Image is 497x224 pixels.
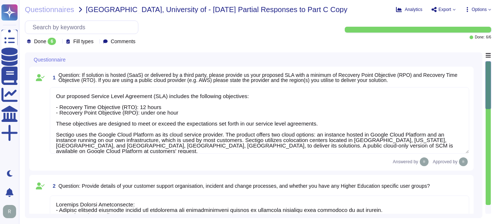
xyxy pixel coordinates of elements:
[1,204,21,220] button: user
[73,39,93,44] span: Fill types
[472,7,487,12] span: Options
[48,38,56,45] div: 6
[34,57,66,62] span: Questionnaire
[486,36,491,39] span: 6 / 6
[3,205,16,218] img: user
[433,160,457,164] span: Approved by
[420,157,429,166] img: user
[50,75,56,80] span: 1
[459,157,468,166] img: user
[396,7,422,12] button: Analytics
[405,7,422,12] span: Analytics
[86,6,348,13] span: [GEOGRAPHIC_DATA], University of - [DATE] Partial Responses to Part C Copy
[475,36,485,39] span: Done:
[59,72,457,83] span: Question: If solution is hosted (SaaS) or delivered by a third party, please provide us your prop...
[25,6,74,13] span: Questionnaires
[29,21,138,34] input: Search by keywords
[438,7,451,12] span: Export
[59,183,430,189] span: Question: Provide details of your customer support organisation, incident and change processes, a...
[50,183,56,188] span: 2
[111,39,135,44] span: Comments
[50,87,469,154] textarea: Our proposed Service Level Agreement (SLA) includes the following objectives: - Recovery Time Obj...
[393,160,418,164] span: Answered by
[34,39,46,44] span: Done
